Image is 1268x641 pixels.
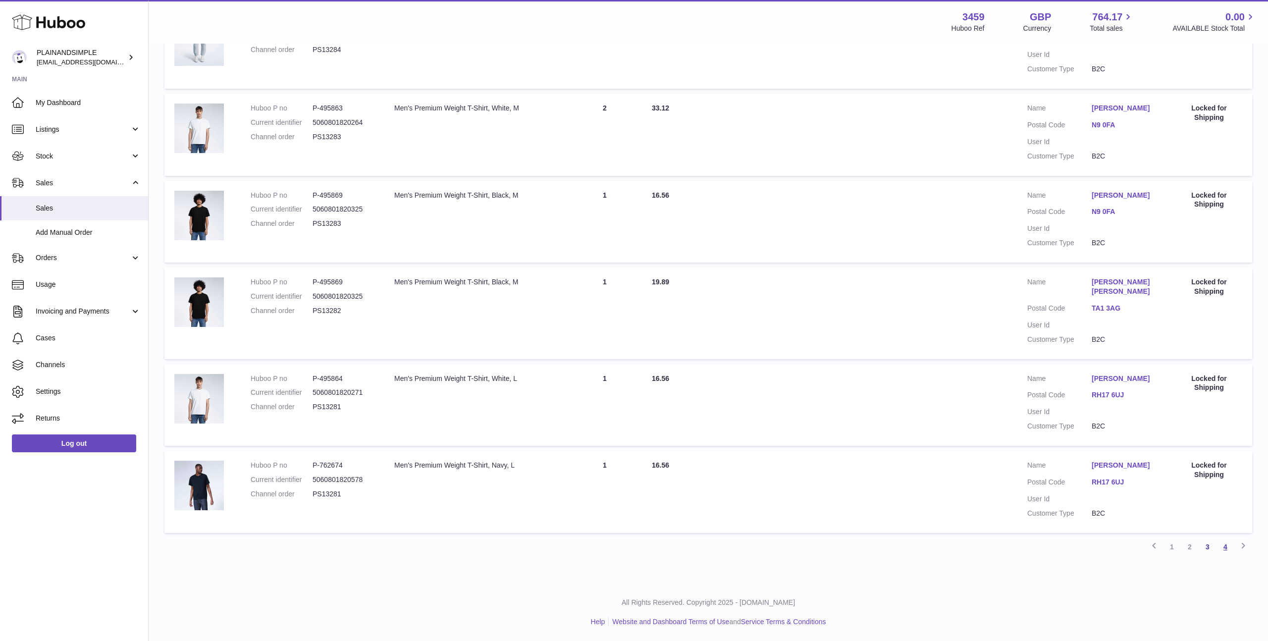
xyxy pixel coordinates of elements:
a: 1 [1163,538,1181,556]
dd: 5060801820271 [313,388,374,397]
span: Stock [36,152,130,161]
a: Log out [12,434,136,452]
a: TA1 3AG [1092,304,1156,313]
dd: 5060801820264 [313,118,374,127]
dt: Huboo P no [251,104,313,113]
img: 34591682707928.jpeg [174,461,224,510]
span: 16.56 [652,191,669,199]
dd: P-762674 [313,461,374,470]
strong: 3459 [962,10,985,24]
a: 2 [1181,538,1199,556]
li: and [609,617,826,627]
a: N9 0FA [1092,120,1156,130]
span: 764.17 [1092,10,1122,24]
span: 19.89 [652,278,669,286]
span: 33.12 [652,104,669,112]
div: Locked for Shipping [1176,191,1242,210]
dt: Postal Code [1027,207,1092,219]
dt: Name [1027,191,1092,203]
dd: B2C [1092,509,1156,518]
span: Add Manual Order [36,228,141,237]
dt: Customer Type [1027,152,1092,161]
div: Locked for Shipping [1176,374,1242,393]
dt: Current identifier [251,205,313,214]
a: [PERSON_NAME] [1092,191,1156,200]
div: Currency [1023,24,1052,33]
dd: P-495869 [313,191,374,200]
dt: Customer Type [1027,238,1092,248]
dd: PS13283 [313,132,374,142]
td: 2 [568,94,642,176]
dt: User Id [1027,320,1092,330]
div: PLAINANDSIMPLE [37,48,126,67]
img: duco@plainandsimple.com [12,50,27,65]
td: 1 [568,267,642,359]
div: Men's Premium Weight T-Shirt, Navy, L [394,461,558,470]
dt: Huboo P no [251,461,313,470]
a: 0.00 AVAILABLE Stock Total [1172,10,1256,33]
span: 16.56 [652,461,669,469]
dt: Name [1027,277,1092,299]
dt: Channel order [251,132,313,142]
span: 16.56 [652,374,669,382]
td: 1 [568,181,642,263]
dd: 5060801820578 [313,475,374,484]
div: Men's Premium Weight T-Shirt, Black, M [394,191,558,200]
dt: Postal Code [1027,120,1092,132]
dd: PS13281 [313,489,374,499]
a: [PERSON_NAME] [1092,374,1156,383]
dt: Channel order [251,306,313,316]
img: 34591727345691.jpeg [174,374,224,424]
dd: P-495864 [313,374,374,383]
td: 1 [568,364,642,446]
span: 0.00 [1225,10,1245,24]
div: Locked for Shipping [1176,104,1242,122]
span: [EMAIL_ADDRESS][DOMAIN_NAME] [37,58,146,66]
dt: Postal Code [1027,390,1092,402]
dd: 5060801820325 [313,292,374,301]
dd: B2C [1092,152,1156,161]
a: 764.17 Total sales [1090,10,1134,33]
dd: PS13284 [313,45,374,54]
dt: Name [1027,104,1092,115]
div: Locked for Shipping [1176,461,1242,480]
a: RH17 6UJ [1092,478,1156,487]
p: All Rights Reserved. Copyright 2025 - [DOMAIN_NAME] [157,598,1260,607]
span: Sales [36,204,141,213]
dt: User Id [1027,50,1092,59]
td: 1 [568,451,642,533]
dt: Current identifier [251,292,313,301]
dt: Customer Type [1027,335,1092,344]
dt: Name [1027,461,1092,473]
dt: Huboo P no [251,277,313,287]
dd: P-495869 [313,277,374,287]
span: Invoicing and Payments [36,307,130,316]
span: AVAILABLE Stock Total [1172,24,1256,33]
dt: Name [1027,374,1092,386]
dt: Current identifier [251,118,313,127]
dt: Channel order [251,489,313,499]
a: Help [591,618,605,626]
dd: B2C [1092,335,1156,344]
dd: B2C [1092,422,1156,431]
a: 3 [1199,538,1216,556]
span: Settings [36,387,141,396]
dt: Huboo P no [251,191,313,200]
dt: Current identifier [251,388,313,397]
dt: User Id [1027,494,1092,504]
dd: B2C [1092,238,1156,248]
a: [PERSON_NAME] [1092,461,1156,470]
dd: PS13282 [313,306,374,316]
div: Locked for Shipping [1176,277,1242,296]
div: Men's Premium Weight T-Shirt, White, L [394,374,558,383]
dt: Customer Type [1027,64,1092,74]
span: Total sales [1090,24,1134,33]
dt: Current identifier [251,475,313,484]
dd: PS13283 [313,219,374,228]
span: Channels [36,360,141,370]
span: My Dashboard [36,98,141,107]
dd: P-495863 [313,104,374,113]
dt: User Id [1027,224,1092,233]
span: Cases [36,333,141,343]
span: Returns [36,414,141,423]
